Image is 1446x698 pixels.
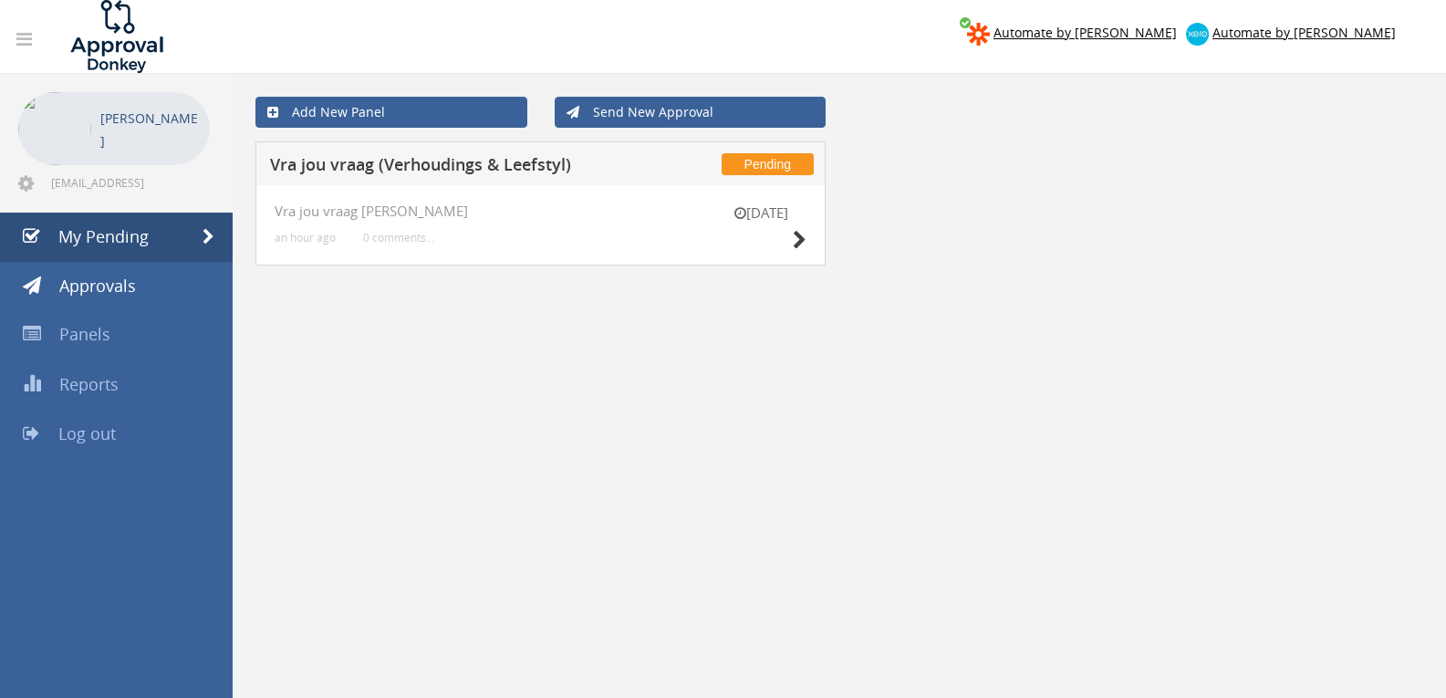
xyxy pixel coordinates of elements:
span: My Pending [58,225,149,247]
span: Pending [722,153,814,175]
span: Automate by [PERSON_NAME] [1212,24,1396,41]
span: Reports [59,373,119,395]
img: zapier-logomark.png [967,23,990,46]
span: Log out [58,422,116,444]
span: Panels [59,323,110,345]
img: xero-logo.png [1186,23,1209,46]
small: 0 comments... [363,231,434,245]
span: [EMAIL_ADDRESS][DOMAIN_NAME] [51,175,206,190]
span: Automate by [PERSON_NAME] [993,24,1177,41]
a: Send New Approval [555,97,827,128]
small: an hour ago [275,231,336,245]
span: Approvals [59,275,136,297]
p: [PERSON_NAME] [100,107,201,152]
h5: Vra jou vraag (Verhoudings & Leefstyl) [270,156,649,179]
small: [DATE] [715,203,806,223]
a: Add New Panel [255,97,527,128]
h4: Vra jou vraag [PERSON_NAME] [275,203,806,219]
